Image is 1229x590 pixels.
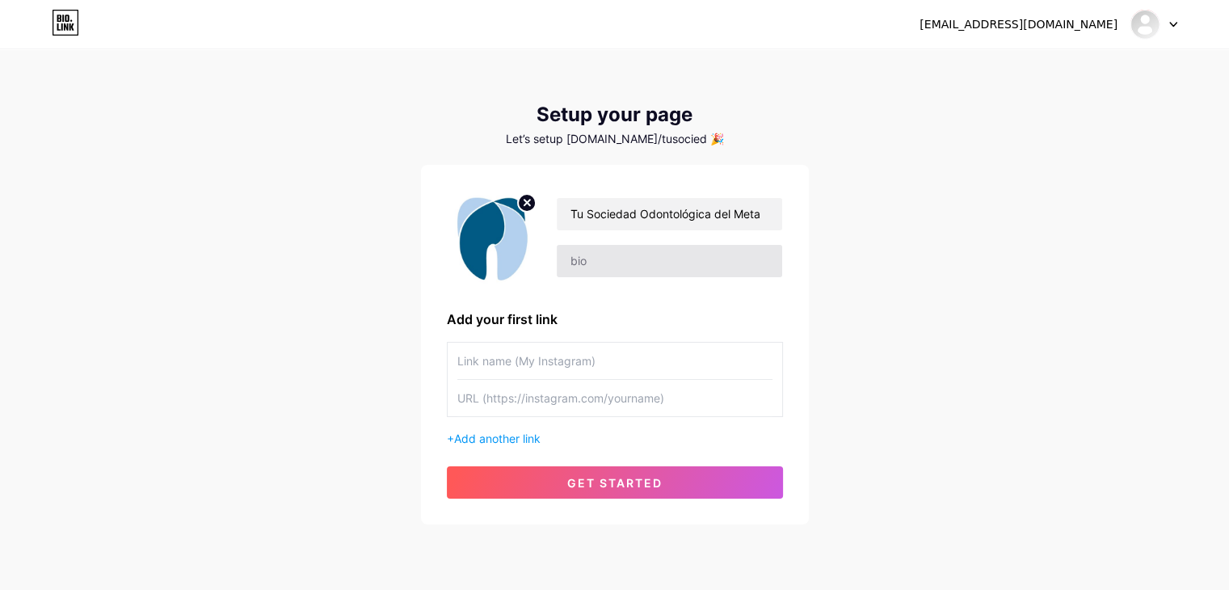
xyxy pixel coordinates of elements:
img: profile pic [447,191,537,284]
input: URL (https://instagram.com/yourname) [457,380,772,416]
input: Your name [557,198,781,230]
img: tusociedad odontologicameta [1130,9,1160,40]
input: bio [557,245,781,277]
div: Setup your page [421,103,809,126]
button: get started [447,466,783,499]
span: Add another link [454,432,541,445]
input: Link name (My Instagram) [457,343,772,379]
div: Add your first link [447,310,783,329]
div: [EMAIL_ADDRESS][DOMAIN_NAME] [920,16,1117,33]
div: + [447,430,783,447]
span: get started [567,476,663,490]
div: Let’s setup [DOMAIN_NAME]/tusocied 🎉 [421,133,809,145]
